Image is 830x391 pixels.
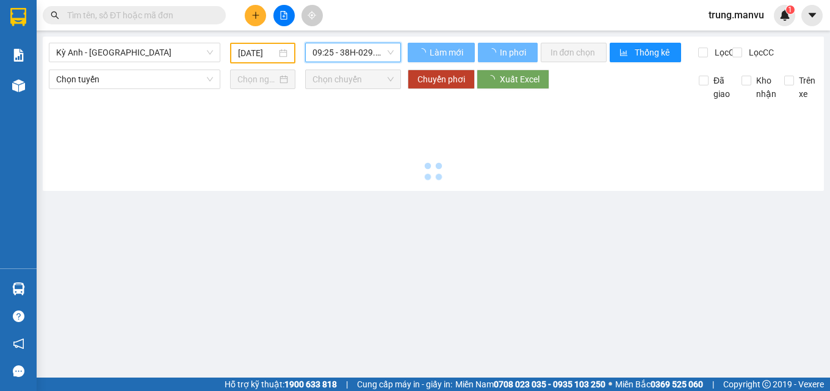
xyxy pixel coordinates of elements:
[801,5,823,26] button: caret-down
[635,46,671,59] span: Thống kê
[430,46,465,59] span: Làm mới
[619,48,630,58] span: bar-chart
[251,11,260,20] span: plus
[610,43,681,62] button: bar-chartThống kê
[477,70,549,89] button: Xuất Excel
[488,48,498,57] span: loading
[779,10,790,21] img: icon-new-feature
[751,74,781,101] span: Kho nhận
[237,73,278,86] input: Chọn ngày
[709,74,735,101] span: Đã giao
[486,75,500,84] span: loading
[651,379,703,389] strong: 0369 525 060
[699,7,774,23] span: trung.manvu
[807,10,818,21] span: caret-down
[786,5,795,14] sup: 1
[245,5,266,26] button: plus
[357,378,452,391] span: Cung cấp máy in - giấy in:
[284,379,337,389] strong: 1900 633 818
[13,310,24,322] span: question-circle
[762,380,771,389] span: copyright
[308,11,316,20] span: aim
[788,5,792,14] span: 1
[12,79,25,92] img: warehouse-icon
[51,11,59,20] span: search
[541,43,607,62] button: In đơn chọn
[12,282,25,295] img: warehouse-icon
[280,11,288,20] span: file-add
[608,382,612,387] span: ⚪️
[478,43,538,62] button: In phơi
[794,74,820,101] span: Trên xe
[500,46,528,59] span: In phơi
[744,46,776,59] span: Lọc CC
[225,378,337,391] span: Hỗ trợ kỹ thuật:
[615,378,703,391] span: Miền Bắc
[312,70,394,88] span: Chọn chuyến
[273,5,295,26] button: file-add
[500,73,539,86] span: Xuất Excel
[238,46,277,60] input: 13/08/2025
[67,9,211,22] input: Tìm tên, số ĐT hoặc mã đơn
[301,5,323,26] button: aim
[10,8,26,26] img: logo-vxr
[408,70,475,89] button: Chuyển phơi
[408,43,475,62] button: Làm mới
[13,338,24,350] span: notification
[13,365,24,377] span: message
[417,48,428,57] span: loading
[494,379,605,389] strong: 0708 023 035 - 0935 103 250
[312,43,394,62] span: 09:25 - 38H-029.22
[712,378,714,391] span: |
[455,378,605,391] span: Miền Nam
[710,46,742,59] span: Lọc CR
[12,49,25,62] img: solution-icon
[56,43,213,62] span: Kỳ Anh - Hà Nội
[346,378,348,391] span: |
[56,70,213,88] span: Chọn tuyến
